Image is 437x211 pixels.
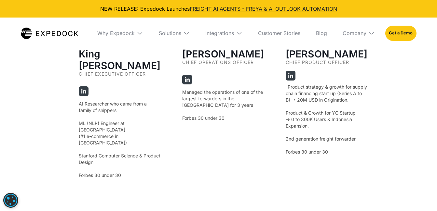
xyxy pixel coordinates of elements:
div: Why Expedock [92,18,148,49]
a: Get a Demo [385,26,416,41]
div: Company [343,30,366,36]
h3: [PERSON_NAME] [182,48,264,60]
p: AI Researcher who came from a family of shippers ‍ ML (NLP) Engineer at [GEOGRAPHIC_DATA] (#1 e-c... [79,101,160,179]
a: Blog [311,18,332,49]
p: -Product strategy & growth for supply chain financing start up (Series A to B) -> 20M USD in Orig... [286,84,367,155]
div: Integrations [200,18,248,49]
h2: King [PERSON_NAME] [79,48,160,71]
iframe: Chat Widget [329,141,437,211]
div: Company [337,18,380,49]
div: Chief Operations Officer [182,60,264,71]
a: FREIGHT AI AGENTS - FREYA & AI OUTLOOK AUTOMATION [190,6,337,12]
div: Integrations [205,30,234,36]
h3: [PERSON_NAME] [286,48,367,60]
div: Chief Executive Officer [79,71,160,82]
div: NEW RELEASE: Expedock Launches [5,5,432,12]
p: Managed the operations of one of the largest forwarders in the [GEOGRAPHIC_DATA] for 3 years Forb... [182,89,264,121]
a: Customer Stories [253,18,306,49]
div: Chief Product Officer [286,60,367,71]
div: Why Expedock [97,30,135,36]
div: Solutions [159,30,181,36]
div: Solutions [154,18,195,49]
